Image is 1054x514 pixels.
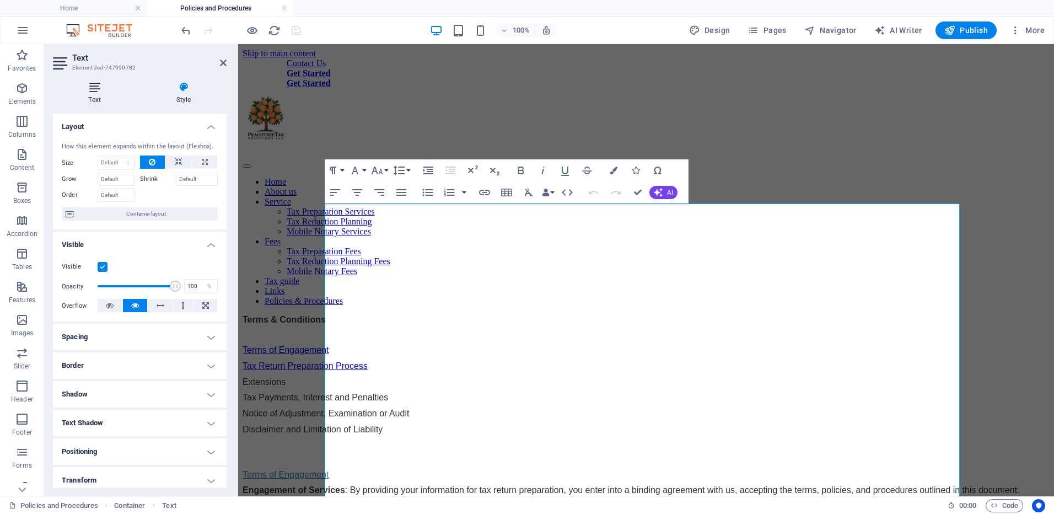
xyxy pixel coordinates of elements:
[369,181,390,204] button: Align Right
[114,499,145,512] span: Click to select. Double-click to edit
[268,24,281,37] i: Reload page
[557,181,578,204] button: HTML
[533,159,553,181] button: Italic (Ctrl+I)
[667,189,673,196] span: AI
[63,24,146,37] img: Editor Logo
[10,163,34,172] p: Content
[62,299,98,313] label: Overflow
[267,24,281,37] button: reload
[4,426,811,436] p: Terms of Engagement
[540,181,556,204] button: Data Bindings
[9,296,35,304] p: Features
[325,181,346,204] button: Align Left
[4,349,811,358] p: Tax Payments, Interest and Penalties
[11,329,34,338] p: Images
[967,501,969,510] span: :
[496,181,517,204] button: Insert Table
[583,181,604,204] button: Undo (Ctrl+Z)
[1005,22,1049,39] button: More
[53,232,227,251] h4: Visible
[4,441,811,451] p: : By providing your information for tax return preparation, you enter into a binding agreement wi...
[870,22,927,39] button: AI Writer
[62,173,98,186] label: Grow
[8,130,36,139] p: Columns
[180,24,192,37] i: Undo: Change text (Ctrl+Z)
[53,324,227,350] h4: Spacing
[647,159,668,181] button: Special Characters
[179,24,192,37] button: undo
[804,25,857,36] span: Navigator
[874,25,922,36] span: AI Writer
[460,181,469,204] button: Ordered List
[62,207,218,221] button: Container layout
[53,352,227,379] h4: Border
[12,428,32,437] p: Footer
[12,461,32,470] p: Forms
[53,467,227,494] h4: Transform
[948,499,977,512] h6: Session time
[603,159,624,181] button: Colors
[625,159,646,181] button: Icons
[555,159,576,181] button: Underline (Ctrl+U)
[418,159,439,181] button: Increase Indent
[62,260,98,274] label: Visible
[496,24,535,37] button: 100%
[98,173,135,186] input: Default
[439,181,460,204] button: Ordered List
[347,181,368,204] button: Align Center
[4,381,811,390] p: Disclaimer and Limitation of Liability
[62,142,218,152] div: How this element expands within the layout (Flexbox).
[748,25,786,36] span: Pages
[4,317,130,326] a: Tax Return Preparation Process
[347,159,368,181] button: Font Family
[959,499,976,512] span: 00 00
[4,301,91,310] a: Terms of Engagement
[8,97,36,106] p: Elements
[685,22,735,39] button: Design
[513,24,530,37] h6: 100%
[13,196,31,205] p: Boxes
[541,25,551,35] i: On resize automatically adjust zoom level to fit chosen device.
[1032,499,1045,512] button: Usercentrics
[62,283,98,290] label: Opacity
[53,438,227,465] h4: Positioning
[440,159,461,181] button: Decrease Indent
[11,395,33,404] p: Header
[14,362,31,371] p: Slider
[991,499,1018,512] span: Code
[9,499,98,512] a: Click to cancel selection. Double-click to open Pages
[391,181,412,204] button: Align Justify
[72,63,205,73] h3: Element #ed-747990782
[140,173,176,186] label: Shrink
[462,159,483,181] button: Superscript
[605,181,626,204] button: Redo (Ctrl+Shift+Z)
[986,499,1023,512] button: Code
[484,159,505,181] button: Subscript
[800,22,861,39] button: Navigator
[689,25,730,36] span: Design
[202,280,217,293] div: %
[12,263,32,271] p: Tables
[62,160,98,166] label: Size
[53,82,141,105] h4: Text
[53,381,227,408] h4: Shadow
[743,22,790,39] button: Pages
[518,181,539,204] button: Clear Formatting
[176,173,218,186] input: Default
[162,499,176,512] span: Click to select. Double-click to edit
[944,25,988,36] span: Publish
[935,22,997,39] button: Publish
[62,189,98,202] label: Order
[4,271,811,281] p: Terms & Conditions
[4,365,811,374] p: Notice of Adjustment, Examination or Audit
[8,64,36,73] p: Favorites
[77,207,214,221] span: Container layout
[1010,25,1045,36] span: More
[4,333,811,343] p: Extensions
[141,82,227,105] h4: Style
[147,2,293,14] h4: Policies and Procedures
[72,53,227,63] h2: Text
[417,181,438,204] button: Unordered List
[369,159,390,181] button: Font Size
[7,229,37,238] p: Accordion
